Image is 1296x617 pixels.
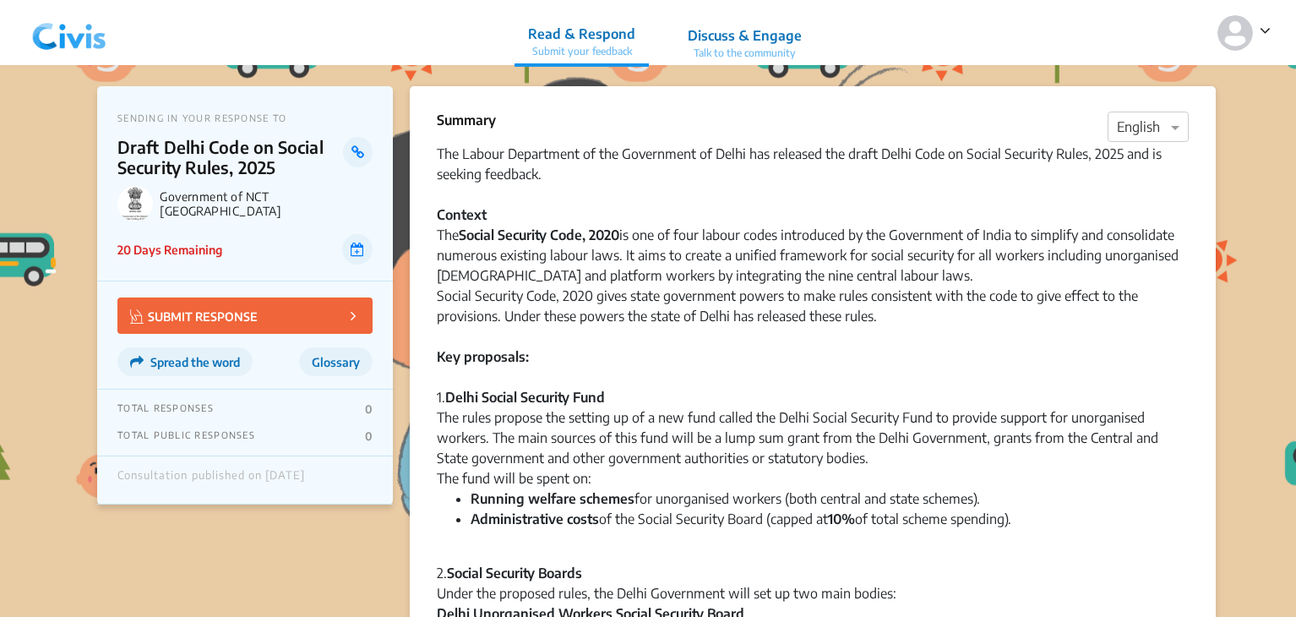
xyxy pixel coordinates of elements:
img: Government of NCT Delhi logo [117,186,153,221]
p: Summary [437,110,496,130]
button: SUBMIT RESPONSE [117,298,373,334]
li: of the Social Security Board (capped at of total scheme spending). [471,509,1189,549]
div: The fund will be spent on: [437,468,1189,489]
p: TOTAL PUBLIC RESPONSES [117,429,255,443]
div: 2. [437,563,1189,583]
li: for unorganised workers (both central and state schemes). [471,489,1189,509]
span: Spread the word [150,355,240,369]
strong: Social Security Boards [447,565,582,582]
p: Talk to the community [688,46,802,61]
p: SUBMIT RESPONSE [130,306,258,325]
strong: Context [437,206,487,223]
p: SENDING IN YOUR RESPONSE TO [117,112,373,123]
p: 20 Days Remaining [117,241,222,259]
div: Consultation published on [DATE] [117,469,305,491]
p: Discuss & Engage [688,25,802,46]
strong: Key proposals: [437,348,529,385]
button: Glossary [299,347,373,376]
p: 0 [365,429,373,443]
span: Glossary [312,355,360,369]
p: Draft Delhi Code on Social Security Rules, 2025 [117,137,343,177]
strong: Running welfare schemes [471,490,634,507]
div: Social Security Code, 2020 gives state government powers to make rules consistent with the code t... [437,286,1189,326]
div: The is one of four labour codes introduced by the Government of India to simplify and consolidate... [437,225,1189,286]
button: Spread the word [117,347,253,376]
p: Read & Respond [528,24,635,44]
p: 0 [365,402,373,416]
strong: Delhi Social Security Fund [445,389,605,406]
div: The rules propose the setting up of a new fund called the Delhi Social Security Fund to provide s... [437,407,1189,468]
strong: Administrative costs [471,511,599,527]
p: Government of NCT [GEOGRAPHIC_DATA] [160,189,373,218]
strong: 10% [828,511,855,527]
p: Submit your feedback [528,44,635,59]
strong: Social Security Code, 2020 [459,227,619,243]
div: The Labour Department of the Government of Delhi has released the draft Delhi Code on Social Secu... [437,144,1189,184]
p: TOTAL RESPONSES [117,402,214,416]
div: 1. [437,347,1189,407]
img: Vector.jpg [130,309,144,324]
img: person-default.svg [1217,15,1253,51]
img: navlogo.png [25,8,113,58]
